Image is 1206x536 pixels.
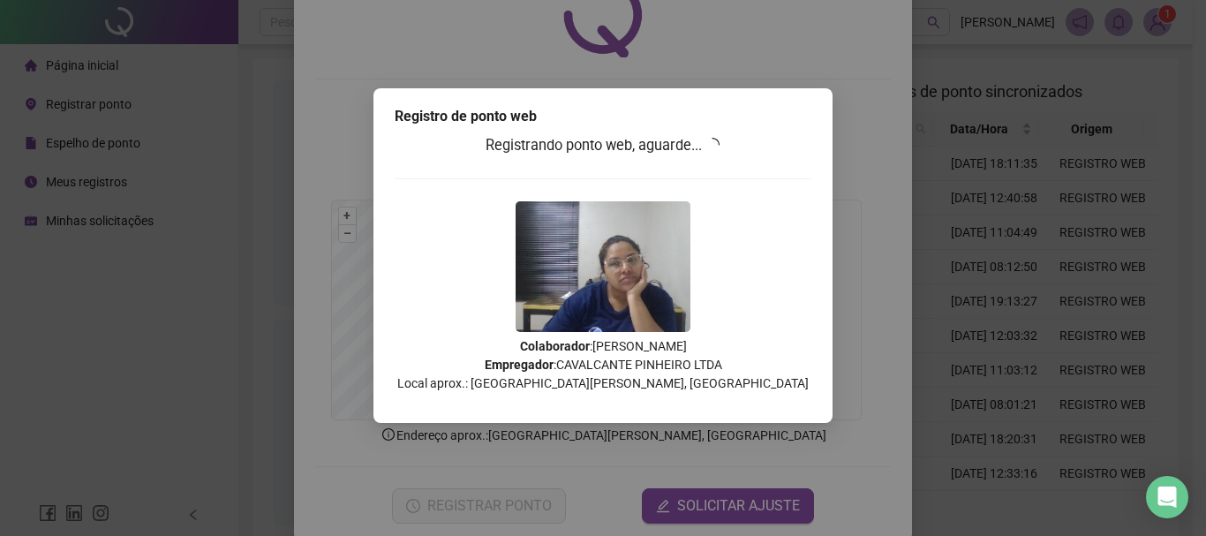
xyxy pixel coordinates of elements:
strong: Empregador [485,358,554,372]
span: loading [703,134,723,155]
div: Registro de ponto web [395,106,811,127]
strong: Colaborador [520,339,590,353]
h3: Registrando ponto web, aguarde... [395,134,811,157]
img: Z [516,201,690,332]
div: Open Intercom Messenger [1146,476,1188,518]
p: : [PERSON_NAME] : CAVALCANTE PINHEIRO LTDA Local aprox.: [GEOGRAPHIC_DATA][PERSON_NAME], [GEOGRAP... [395,337,811,393]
